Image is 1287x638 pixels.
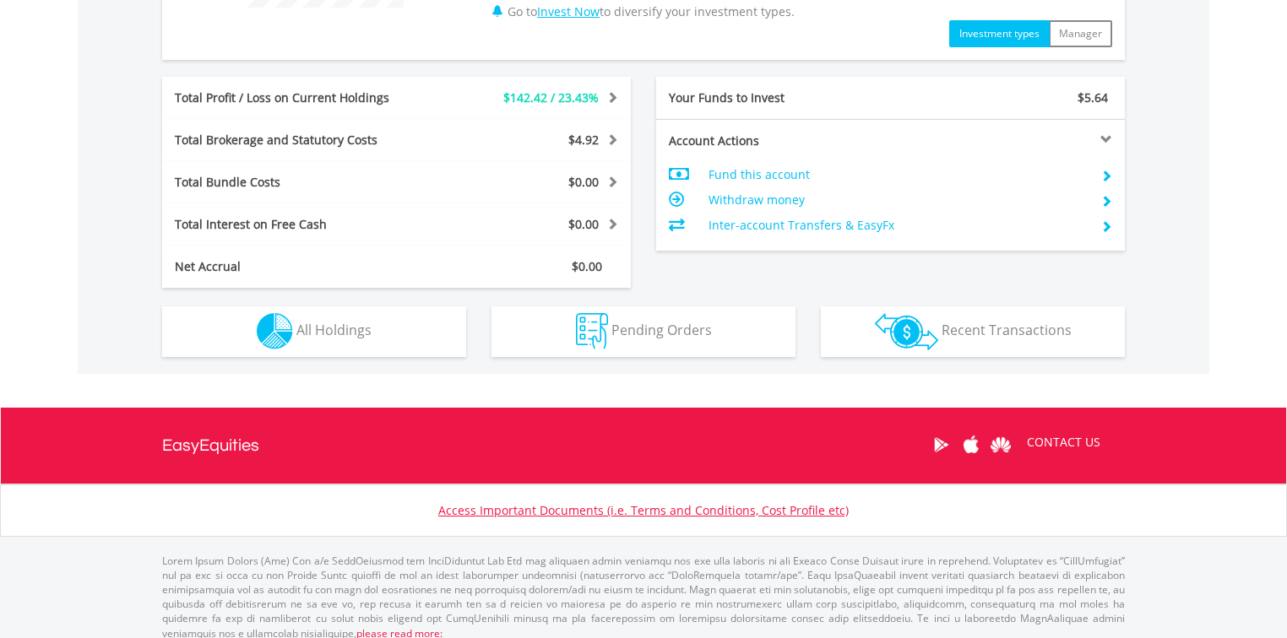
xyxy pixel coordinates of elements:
[503,89,599,105] span: $142.42 / 23.43%
[611,321,712,339] span: Pending Orders
[926,419,956,471] a: Google Play
[537,3,600,19] a: Invest Now
[568,216,599,232] span: $0.00
[296,321,372,339] span: All Holdings
[162,216,436,233] div: Total Interest on Free Cash
[162,258,436,275] div: Net Accrual
[491,306,796,357] button: Pending Orders
[162,174,436,191] div: Total Bundle Costs
[942,321,1072,339] span: Recent Transactions
[1049,20,1112,47] button: Manager
[568,132,599,148] span: $4.92
[709,162,1088,187] td: Fund this account
[875,313,938,350] img: transactions-zar-wht.png
[956,419,986,471] a: Apple
[162,132,436,149] div: Total Brokerage and Statutory Costs
[568,174,599,190] span: $0.00
[1015,419,1112,466] a: CONTACT US
[709,187,1088,213] td: Withdraw money
[162,306,466,357] button: All Holdings
[257,313,293,349] img: holdings-wht.png
[949,20,1050,47] button: Investment types
[821,306,1125,357] button: Recent Transactions
[162,89,436,106] div: Total Profit / Loss on Current Holdings
[986,419,1015,471] a: Huawei
[438,502,849,518] a: Access Important Documents (i.e. Terms and Conditions, Cost Profile etc)
[656,89,891,106] div: Your Funds to Invest
[572,258,602,274] span: $0.00
[656,132,891,149] div: Account Actions
[576,313,608,349] img: pending_instructions-wht.png
[1078,89,1108,105] span: $5.64
[709,213,1088,238] td: Inter-account Transfers & EasyFx
[162,408,259,484] a: EasyEquities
